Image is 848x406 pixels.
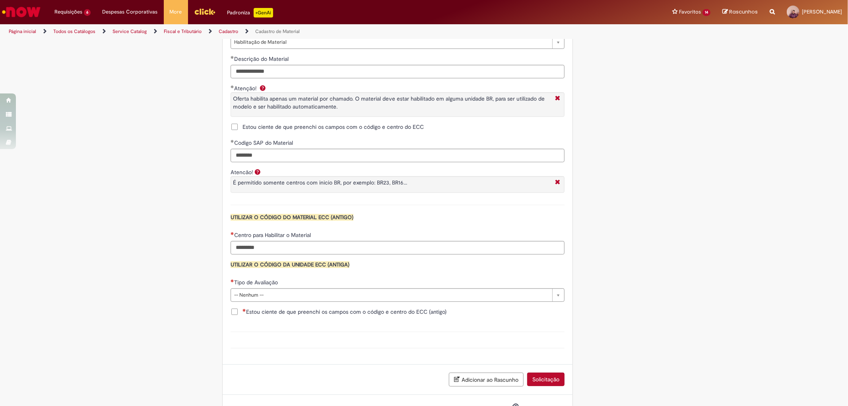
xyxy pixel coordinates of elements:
[233,179,551,186] p: É permitido somente centros com inicio BR, por exemplo: BR23, BR16...
[234,289,548,301] span: -- Nenhum --
[53,28,95,35] a: Todos os Catálogos
[231,279,234,282] span: Necessários
[553,179,562,187] i: Fechar More information Por question_atencao
[103,8,158,16] span: Despesas Corporativas
[231,241,565,254] input: Centro para Habilitar o Material
[679,8,701,16] span: Favoritos
[253,169,262,175] span: Ajuda para Atencão!
[231,169,253,176] label: Atencão!
[231,149,565,162] input: Codigo SAP do Material
[194,6,215,17] img: click_logo_yellow_360x200.png
[722,8,758,16] a: Rascunhos
[234,231,312,239] span: Centro para Habilitar o Material
[234,55,290,62] span: Descrição do Material
[729,8,758,16] span: Rascunhos
[227,8,273,17] div: Padroniza
[84,9,91,16] span: 6
[258,85,268,91] span: Ajuda para Atenção!
[254,8,273,17] p: +GenAi
[231,140,234,143] span: Obrigatório Preenchido
[219,28,238,35] a: Cadastro
[553,95,562,103] i: Fechar More information Por question_aten_o
[234,279,279,286] span: Tipo de Avaliação
[234,139,295,146] span: Codigo SAP do Material
[231,65,565,78] input: Descrição do Material
[164,28,202,35] a: Fiscal e Tributário
[231,56,234,59] span: Obrigatório Preenchido
[1,4,42,20] img: ServiceNow
[802,8,842,15] span: [PERSON_NAME]
[231,85,234,88] span: Obrigatório Preenchido
[113,28,147,35] a: Service Catalog
[231,261,349,268] span: UTILIZAR O CÓDIGO DA UNIDADE ECC (ANTIGA)
[231,214,353,221] span: UTILIZAR O CÓDIGO DO MATERIAL ECC (ANTIGO)
[233,95,551,111] p: Oferta habilita apenas um material por chamado. O material deve estar habilitado em alguma unidad...
[449,373,524,387] button: Adicionar ao Rascunho
[234,36,548,49] span: Habilitação de Material
[6,24,559,39] ul: Trilhas de página
[243,309,246,312] span: Necessários
[234,85,258,92] span: Atenção!
[527,373,565,386] button: Solicitação
[243,123,424,131] span: Estou ciente de que preenchi os campos com o código e centro do ECC
[702,9,710,16] span: 14
[255,28,300,35] a: Cadastro de Material
[9,28,36,35] a: Página inicial
[231,232,234,235] span: Necessários
[170,8,182,16] span: More
[243,308,446,316] span: Estou ciente de que preenchi os campos com o código e centro do ECC (antigo)
[54,8,82,16] span: Requisições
